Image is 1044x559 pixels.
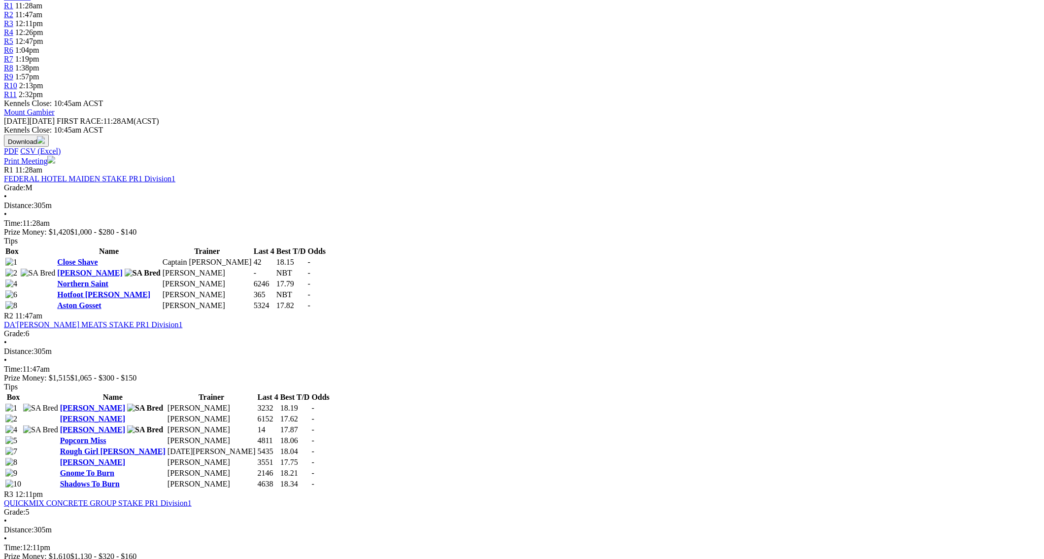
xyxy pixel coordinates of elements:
[4,219,23,227] span: Time:
[21,269,56,278] img: SA Bred
[4,525,34,534] span: Distance:
[19,90,43,99] span: 2:32pm
[276,290,306,300] td: NBT
[4,166,13,174] span: R1
[167,457,256,467] td: [PERSON_NAME]
[4,10,13,19] a: R2
[167,414,256,424] td: [PERSON_NAME]
[15,37,43,45] span: 12:47pm
[4,90,17,99] a: R11
[4,499,192,507] a: QUICKMIX CONCRETE GROUP STAKE PR1 Division1
[4,28,13,36] span: R4
[253,301,275,311] td: 5324
[4,201,34,210] span: Distance:
[127,404,163,413] img: SA Bred
[280,479,310,489] td: 18.34
[4,508,26,516] span: Grade:
[257,414,279,424] td: 6152
[4,347,1040,356] div: 305m
[15,19,43,28] span: 12:11pm
[167,468,256,478] td: [PERSON_NAME]
[5,301,17,310] img: 8
[4,237,18,245] span: Tips
[4,81,17,90] span: R10
[15,166,42,174] span: 11:28am
[4,19,13,28] span: R3
[5,480,21,489] img: 10
[167,392,256,402] th: Trainer
[4,383,18,391] span: Tips
[57,117,159,125] span: 11:28AM(ACST)
[4,365,1040,374] div: 11:47am
[125,269,161,278] img: SA Bred
[57,301,101,310] a: Aston Gosset
[60,447,166,455] a: Rough Girl [PERSON_NAME]
[15,10,42,19] span: 11:47am
[4,365,23,373] span: Time:
[4,55,13,63] a: R7
[57,269,122,277] a: [PERSON_NAME]
[276,279,306,289] td: 17.79
[308,258,310,266] span: -
[167,436,256,446] td: [PERSON_NAME]
[70,374,137,382] span: $1,065 - $300 - $150
[4,64,13,72] a: R8
[167,479,256,489] td: [PERSON_NAME]
[4,37,13,45] span: R5
[4,508,1040,517] div: 5
[60,404,125,412] a: [PERSON_NAME]
[60,436,106,445] a: Popcorn Miss
[60,480,120,488] a: Shadows To Burn
[312,480,314,488] span: -
[127,425,163,434] img: SA Bred
[5,469,17,478] img: 9
[312,415,314,423] span: -
[4,201,1040,210] div: 305m
[57,117,103,125] span: FIRST RACE:
[4,534,7,543] span: •
[23,404,58,413] img: SA Bred
[4,219,1040,228] div: 11:28am
[5,436,17,445] img: 5
[57,279,108,288] a: Northern Saint
[308,290,310,299] span: -
[4,72,13,81] span: R9
[5,279,17,288] img: 4
[4,320,183,329] a: DA'[PERSON_NAME] MEATS STAKE PR1 Division1
[162,290,252,300] td: [PERSON_NAME]
[4,147,18,155] a: PDF
[19,81,43,90] span: 2:13pm
[5,247,19,255] span: Box
[4,374,1040,383] div: Prize Money: $1,515
[15,312,42,320] span: 11:47am
[312,447,314,455] span: -
[15,1,42,10] span: 11:28am
[4,192,7,201] span: •
[7,393,20,401] span: Box
[280,392,310,402] th: Best T/D
[307,246,326,256] th: Odds
[5,258,17,267] img: 1
[60,458,125,466] a: [PERSON_NAME]
[37,136,45,144] img: download.svg
[308,269,310,277] span: -
[60,425,125,434] a: [PERSON_NAME]
[312,436,314,445] span: -
[162,257,252,267] td: Captain [PERSON_NAME]
[5,290,17,299] img: 6
[280,457,310,467] td: 17.75
[253,257,275,267] td: 42
[253,279,275,289] td: 6246
[4,135,49,147] button: Download
[257,457,279,467] td: 3551
[257,425,279,435] td: 14
[312,404,314,412] span: -
[15,28,43,36] span: 12:26pm
[4,312,13,320] span: R2
[15,46,39,54] span: 1:04pm
[4,126,1040,135] div: Kennels Close: 10:45am ACST
[4,108,55,116] a: Mount Gambier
